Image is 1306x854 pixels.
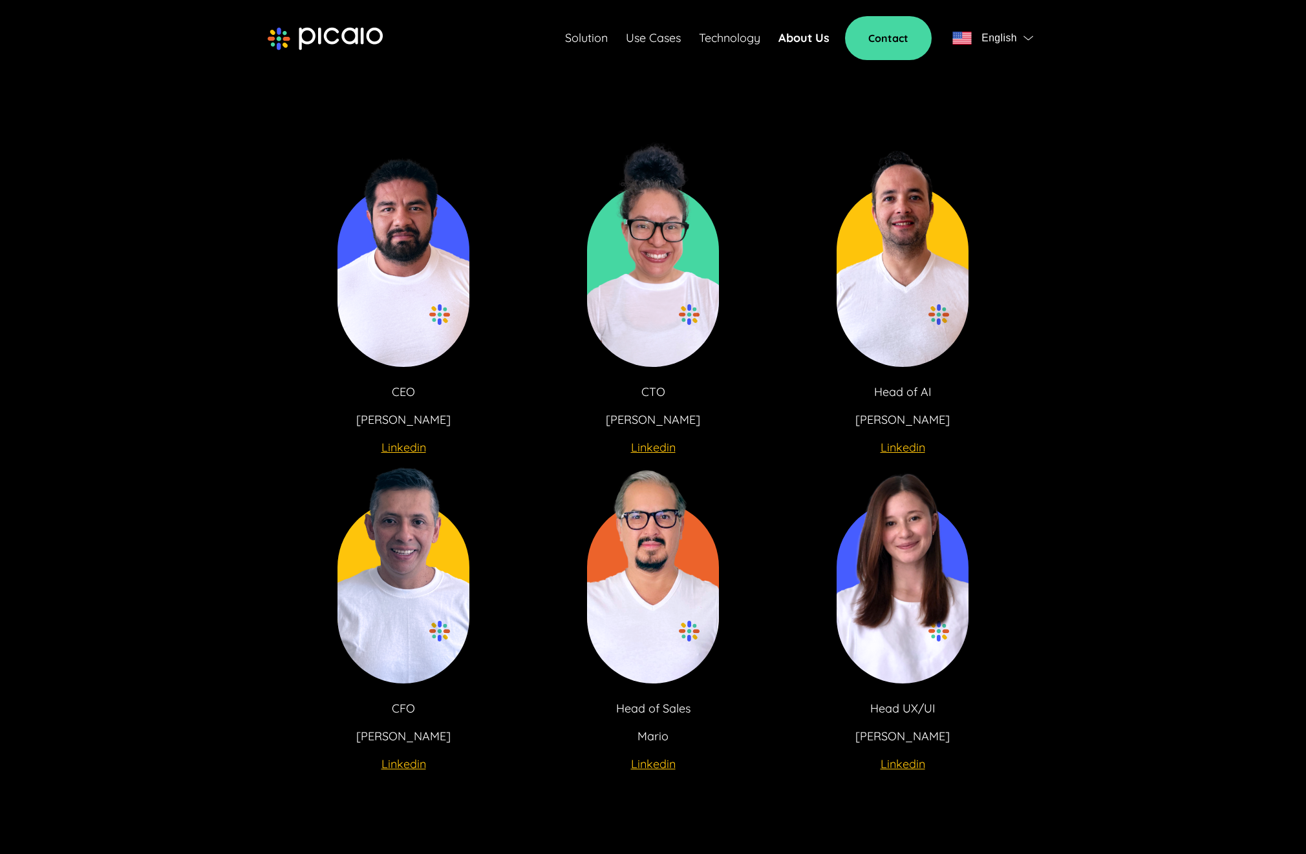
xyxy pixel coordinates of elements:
[381,755,426,773] a: Linkedin
[356,411,451,429] p: [PERSON_NAME]
[855,411,950,429] p: [PERSON_NAME]
[337,140,469,367] img: image
[337,457,469,683] img: image
[881,756,925,771] u: Linkedin
[587,140,719,367] img: image
[631,439,676,457] a: Linkedin
[587,457,719,683] img: image
[874,383,932,401] p: Head of AI
[881,440,925,455] u: Linkedin
[616,700,690,718] p: Head of Sales
[952,32,972,45] img: flag
[870,700,936,718] p: Head UX/UI
[981,29,1017,47] span: English
[631,756,676,771] u: Linkedin
[855,727,950,745] p: [PERSON_NAME]
[881,755,925,773] a: Linkedin
[845,16,932,60] a: Contact
[631,440,676,455] u: Linkedin
[881,439,925,457] a: Linkedin
[837,140,969,367] img: image
[565,29,608,47] a: Solution
[381,439,426,457] a: Linkedin
[356,727,451,745] p: [PERSON_NAME]
[637,727,669,745] p: Mario
[268,27,383,50] img: picaio-logo
[626,29,681,47] a: Use Cases
[1023,36,1033,41] img: flag
[381,440,426,455] u: Linkedin
[392,383,415,401] p: CEO
[381,756,426,771] u: Linkedin
[778,29,830,47] a: About Us
[837,457,969,683] img: image
[699,29,760,47] a: Technology
[631,755,676,773] a: Linkedin
[947,25,1038,51] button: flagEnglishflag
[606,411,700,429] p: [PERSON_NAME]
[641,383,665,401] p: CTO
[392,700,415,718] p: CFO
